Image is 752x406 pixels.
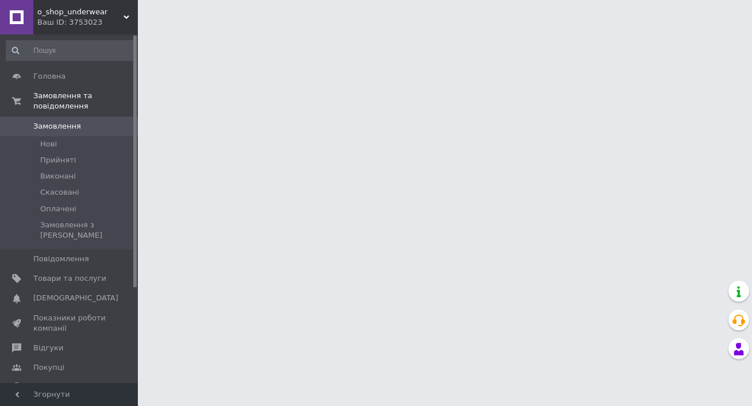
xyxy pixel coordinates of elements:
span: Оплачені [40,204,76,214]
span: Каталог ProSale [33,382,95,392]
span: Замовлення та повідомлення [33,91,138,111]
span: Замовлення [33,121,81,132]
span: Нові [40,139,57,149]
input: Пошук [6,40,135,61]
span: о_shop_underwear [37,7,124,17]
span: Замовлення з [PERSON_NAME] [40,220,134,241]
span: Виконані [40,171,76,181]
span: Відгуки [33,343,63,353]
span: [DEMOGRAPHIC_DATA] [33,293,118,303]
span: Скасовані [40,187,79,198]
div: Ваш ID: 3753023 [37,17,138,28]
span: Покупці [33,362,64,373]
span: Прийняті [40,155,76,165]
span: Головна [33,71,65,82]
span: Товари та послуги [33,273,106,284]
span: Показники роботи компанії [33,313,106,334]
span: Повідомлення [33,254,89,264]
